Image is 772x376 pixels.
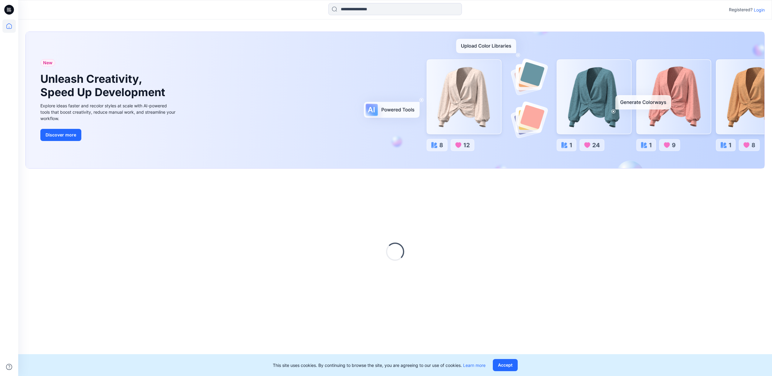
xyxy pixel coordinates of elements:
[40,102,177,122] div: Explore ideas faster and recolor styles at scale with AI-powered tools that boost creativity, red...
[40,129,177,141] a: Discover more
[493,359,518,371] button: Accept
[729,6,753,13] p: Registered?
[463,363,486,368] a: Learn more
[40,129,81,141] button: Discover more
[273,362,486,368] p: This site uses cookies. By continuing to browse the site, you are agreeing to our use of cookies.
[754,7,765,13] p: Login
[40,72,168,99] h1: Unleash Creativity, Speed Up Development
[43,59,52,66] span: New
